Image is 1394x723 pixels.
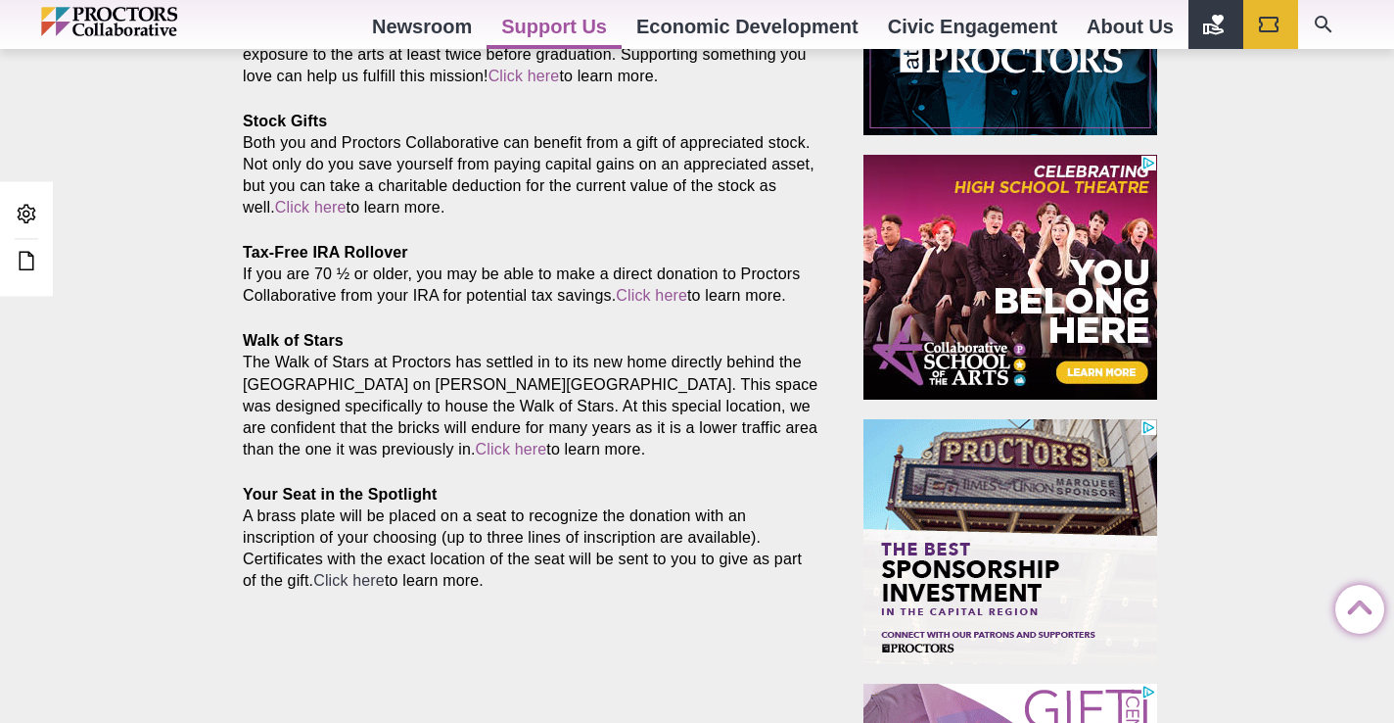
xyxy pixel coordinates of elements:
[616,287,687,304] a: Click here
[243,486,438,503] strong: Your Seat in the Spotlight
[10,197,43,233] a: Admin Area
[313,572,385,589] a: Click here
[863,419,1157,664] iframe: Advertisement
[1335,586,1374,625] a: Back to Top
[243,484,818,592] p: A brass plate will be placed on a seat to recognize the donation with an inscription of your choo...
[243,242,818,307] p: If you are 70 ½ or older, you may be able to make a direct donation to Proctors Collaborative fro...
[41,7,261,36] img: Proctors logo
[243,111,818,218] p: Both you and Proctors Collaborative can benefit from a gift of appreciated stock. Not only do you...
[476,441,547,458] a: Click here
[863,155,1157,400] iframe: Advertisement
[488,68,560,84] a: Click here
[243,330,818,459] p: The Walk of Stars at Proctors has settled in to its new home directly behind the [GEOGRAPHIC_DATA...
[10,244,43,280] a: Edit this Post/Page
[275,199,347,216] a: Click here
[243,332,344,349] strong: Walk of Stars
[243,113,327,129] strong: Stock Gifts
[243,244,408,261] strong: Tax-Free IRA Rollover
